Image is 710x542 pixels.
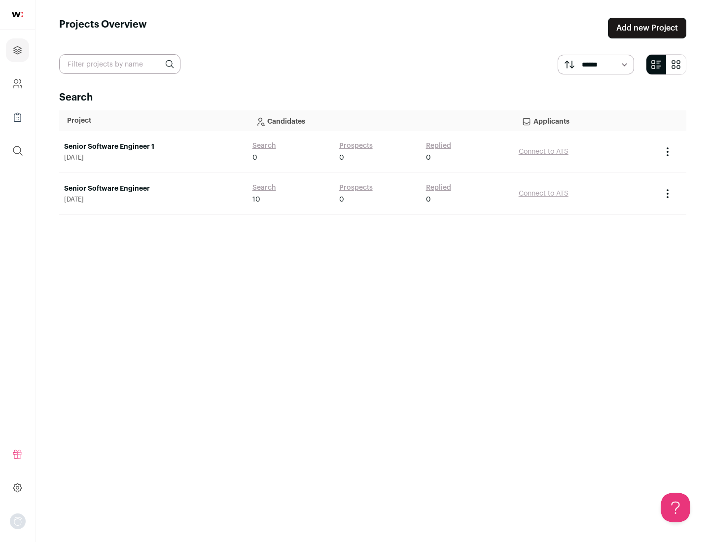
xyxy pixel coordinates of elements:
a: Replied [426,183,451,193]
img: nopic.png [10,513,26,529]
a: Senior Software Engineer [64,184,243,194]
img: wellfound-shorthand-0d5821cbd27db2630d0214b213865d53afaa358527fdda9d0ea32b1df1b89c2c.svg [12,12,23,17]
a: Search [252,141,276,151]
h2: Search [59,91,686,104]
button: Open dropdown [10,513,26,529]
a: Search [252,183,276,193]
p: Applicants [522,111,649,131]
h1: Projects Overview [59,18,147,38]
span: 0 [339,153,344,163]
button: Project Actions [662,146,674,158]
a: Company Lists [6,105,29,129]
p: Candidates [255,111,506,131]
a: Prospects [339,141,373,151]
a: Replied [426,141,451,151]
span: 0 [426,153,431,163]
p: Project [67,116,240,126]
span: [DATE] [64,154,243,162]
span: 0 [339,195,344,204]
a: Projects [6,38,29,62]
span: 10 [252,195,260,204]
button: Project Actions [662,188,674,200]
span: 0 [426,195,431,204]
a: Connect to ATS [519,148,568,155]
iframe: Help Scout Beacon - Open [661,493,690,522]
a: Add new Project [608,18,686,38]
a: Prospects [339,183,373,193]
a: Senior Software Engineer 1 [64,142,243,152]
input: Filter projects by name [59,54,180,74]
span: [DATE] [64,196,243,203]
a: Connect to ATS [519,190,568,197]
a: Company and ATS Settings [6,72,29,96]
span: 0 [252,153,257,163]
